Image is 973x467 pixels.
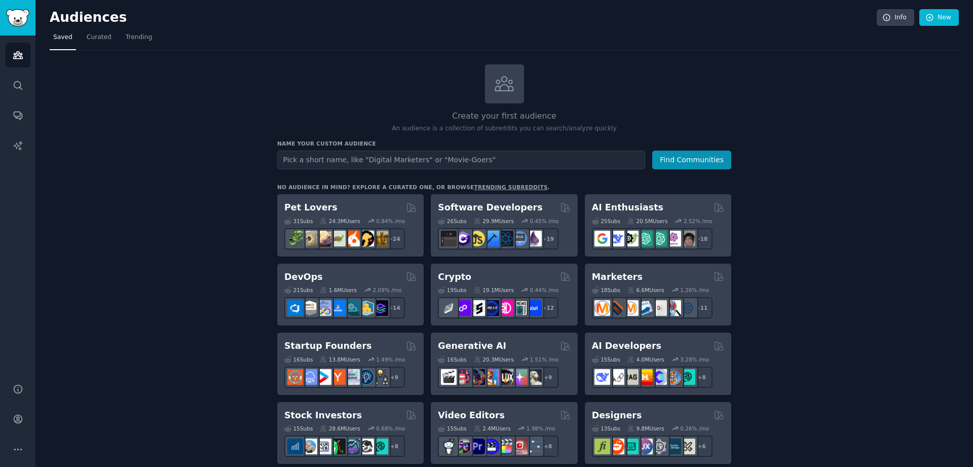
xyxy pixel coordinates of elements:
div: + 9 [384,367,405,388]
div: 3.28 % /mo [680,356,709,363]
img: Forex [316,439,331,454]
h2: AI Enthusiasts [592,201,663,214]
button: Find Communities [652,151,731,169]
a: Info [877,9,914,26]
div: + 19 [537,228,558,249]
div: 15 Sub s [592,356,620,363]
h2: Generative AI [438,340,506,352]
span: Trending [126,33,152,42]
div: 25 Sub s [592,218,620,225]
img: AskComputerScience [512,231,528,246]
img: DevOpsLinks [330,300,346,316]
img: chatgpt_prompts_ [651,231,667,246]
div: 9.8M Users [627,425,664,432]
img: PetAdvice [358,231,374,246]
img: Entrepreneurship [358,369,374,385]
img: platformengineering [344,300,360,316]
div: 6.6M Users [627,286,664,294]
h3: Name your custom audience [277,140,731,147]
img: software [441,231,457,246]
img: aws_cdk [358,300,374,316]
img: FluxAI [498,369,513,385]
img: dogbreed [372,231,388,246]
img: learnjavascript [469,231,485,246]
img: content_marketing [594,300,610,316]
h2: Software Developers [438,201,542,214]
div: + 8 [384,436,405,457]
div: 16 Sub s [284,356,313,363]
img: leopardgeckos [316,231,331,246]
img: dalle2 [455,369,471,385]
img: Youtubevideo [512,439,528,454]
img: AskMarketing [623,300,639,316]
img: premiere [469,439,485,454]
div: 31 Sub s [284,218,313,225]
div: + 24 [384,228,405,249]
div: 2.09 % /mo [373,286,402,294]
div: 1.51 % /mo [530,356,559,363]
img: cockatiel [344,231,360,246]
img: MarketingResearch [665,300,681,316]
img: logodesign [609,439,624,454]
div: 0.26 % /mo [680,425,709,432]
div: + 8 [691,367,713,388]
img: EntrepreneurRideAlong [287,369,303,385]
img: DeepSeek [594,369,610,385]
img: DeepSeek [609,231,624,246]
img: Rag [623,369,639,385]
div: 0.84 % /mo [376,218,405,225]
a: Saved [50,29,76,50]
img: ArtificalIntelligence [680,231,695,246]
div: + 6 [691,436,713,457]
div: 20.5M Users [627,218,667,225]
h2: Video Editors [438,409,505,422]
div: 1.26 % /mo [680,286,709,294]
img: OpenSourceAI [651,369,667,385]
div: + 14 [384,297,405,318]
p: An audience is a collection of subreddits you can search/analyze quickly [277,124,731,133]
div: 21 Sub s [284,286,313,294]
h2: DevOps [284,271,323,283]
img: AWS_Certified_Experts [302,300,317,316]
div: + 18 [691,228,713,249]
img: defiblockchain [498,300,513,316]
h2: Pet Lovers [284,201,338,214]
span: Curated [87,33,111,42]
img: UI_Design [623,439,639,454]
span: Saved [53,33,72,42]
div: 2.52 % /mo [684,218,713,225]
img: csharp [455,231,471,246]
img: GoogleGeminiAI [594,231,610,246]
a: Trending [122,29,156,50]
img: GummySearch logo [6,9,29,27]
img: Trading [330,439,346,454]
img: postproduction [526,439,542,454]
div: + 11 [691,297,713,318]
img: llmops [665,369,681,385]
img: aivideo [441,369,457,385]
img: reactnative [498,231,513,246]
img: LangChain [609,369,624,385]
img: turtle [330,231,346,246]
div: 4.0M Users [627,356,664,363]
img: learndesign [665,439,681,454]
img: OpenAIDev [665,231,681,246]
div: 19.1M Users [474,286,514,294]
div: + 12 [537,297,558,318]
input: Pick a short name, like "Digital Marketers" or "Movie-Goers" [277,151,645,169]
img: ballpython [302,231,317,246]
img: sdforall [483,369,499,385]
div: 0.44 % /mo [530,286,559,294]
img: SaaS [302,369,317,385]
img: OnlineMarketing [680,300,695,316]
img: starryai [512,369,528,385]
img: ethstaker [469,300,485,316]
div: No audience in mind? Explore a curated one, or browse . [277,184,550,191]
div: 0.68 % /mo [376,425,405,432]
a: Curated [83,29,115,50]
div: 24.3M Users [320,218,360,225]
img: defi_ [526,300,542,316]
div: 20.3M Users [474,356,514,363]
div: + 8 [537,436,558,457]
img: userexperience [651,439,667,454]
